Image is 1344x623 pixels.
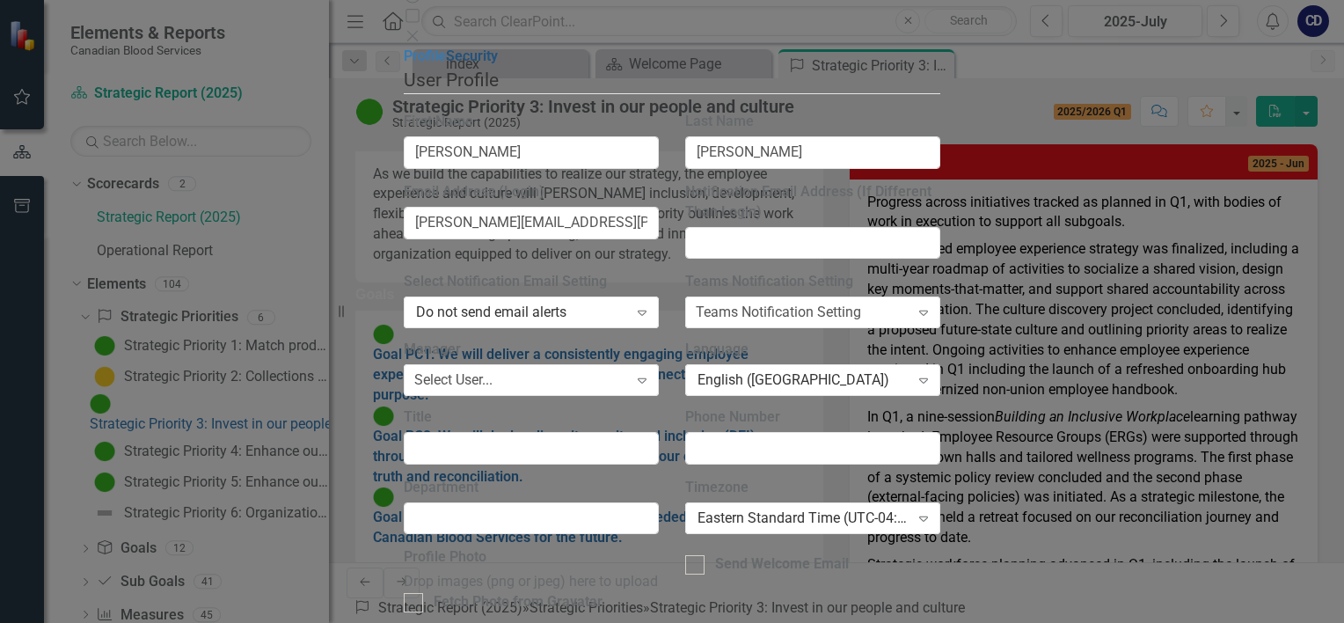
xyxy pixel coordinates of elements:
[414,370,493,391] div: Select User...
[404,272,659,292] label: Select Notification Email Setting
[404,407,659,428] label: Title
[685,182,940,223] label: Notification Email Address (If Different Than Login)
[404,478,659,498] label: Department
[685,340,940,360] label: Language
[404,340,659,360] label: Manager
[685,478,940,498] label: Timezone
[685,407,940,428] label: Phone Number
[698,370,909,391] div: English ([GEOGRAPHIC_DATA])
[434,592,603,612] div: Fetch Photo from Gravatar
[404,547,659,568] label: Profile Photo
[404,67,940,94] legend: User Profile
[404,572,659,592] div: Drop images (png or jpeg) here to upload
[404,48,446,64] a: Profile
[416,303,628,323] div: Do not send email alerts
[698,508,909,528] div: Eastern Standard Time (UTC-04:00)
[685,112,940,132] label: Last Name
[446,48,498,64] a: Security
[685,272,940,292] label: Teams Notification Setting
[696,303,861,323] div: Teams Notification Setting
[404,182,659,202] label: Email Address (Login)
[404,112,659,132] label: First Name
[715,554,849,575] div: Send Welcome Email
